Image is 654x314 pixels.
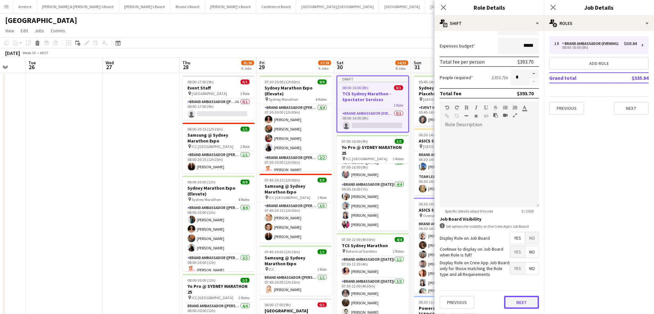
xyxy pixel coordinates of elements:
[544,3,654,12] h3: Job Details
[513,105,517,110] button: Ordered List
[493,113,498,118] button: Paste as plain text
[440,296,475,309] button: Previous
[518,58,534,65] div: $393.70
[440,246,510,258] label: Continue to display on Job Board when Role is full?
[510,263,525,274] span: Yes
[435,16,544,31] div: Shift
[525,232,539,244] span: No
[455,105,459,110] button: Redo
[170,0,205,13] button: Rhaea's Board
[440,216,539,222] h3: Job Board Visibility
[440,209,498,214] span: Specific details about this role
[525,263,539,274] span: No
[529,69,539,78] button: Increase
[440,75,473,80] label: People required
[440,90,462,97] div: Total fee
[503,113,508,118] button: Insert video
[474,105,478,110] button: Italic
[440,58,485,65] div: Total fee per person
[484,105,488,110] button: Underline
[513,113,517,118] button: Fullscreen
[614,102,649,115] button: Next
[503,105,508,110] button: Unordered List
[379,0,425,13] button: [GEOGRAPHIC_DATA]
[440,260,510,277] label: Display Role on Crew App Job Board only for those matching the Role type and all Requirements
[474,113,478,119] button: Clear Formatting
[119,0,170,13] button: [PERSON_NAME]'s Board
[440,43,476,49] label: Expenses budget
[296,0,379,13] button: [GEOGRAPHIC_DATA]/[GEOGRAPHIC_DATA]
[549,57,649,70] button: Add role
[549,102,584,115] button: Previous
[555,46,637,49] div: 08:00-16:00 (8h)
[555,41,562,46] div: 1 x
[445,105,449,110] button: Undo
[522,105,527,110] button: Text Color
[464,113,469,119] button: Horizontal Line
[205,0,256,13] button: [PERSON_NAME]'s Board
[525,246,539,258] span: No
[440,223,539,229] div: Set options for visibility on the Crew App’s Job Board
[13,0,37,13] button: Arrence
[611,73,649,83] td: $335.84
[510,232,525,244] span: Yes
[464,105,469,110] button: Bold
[510,246,525,258] span: Yes
[492,75,508,80] div: $393.70 x
[562,41,621,46] div: Brand Ambassador (Evening)
[440,235,490,241] label: Display Role on Job Board
[256,0,296,13] button: Conference Board
[517,90,534,97] div: $393.70
[624,41,637,46] div: $335.84
[435,3,544,12] h3: Role Details
[425,0,471,13] button: [GEOGRAPHIC_DATA]
[37,0,119,13] button: [PERSON_NAME] & [PERSON_NAME]'s Board
[484,113,488,119] button: HTML Code
[544,16,654,31] div: Roles
[549,73,611,83] td: Grand total
[517,209,539,214] span: 0 / 2000
[504,296,539,309] button: Next
[493,105,498,110] button: Strikethrough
